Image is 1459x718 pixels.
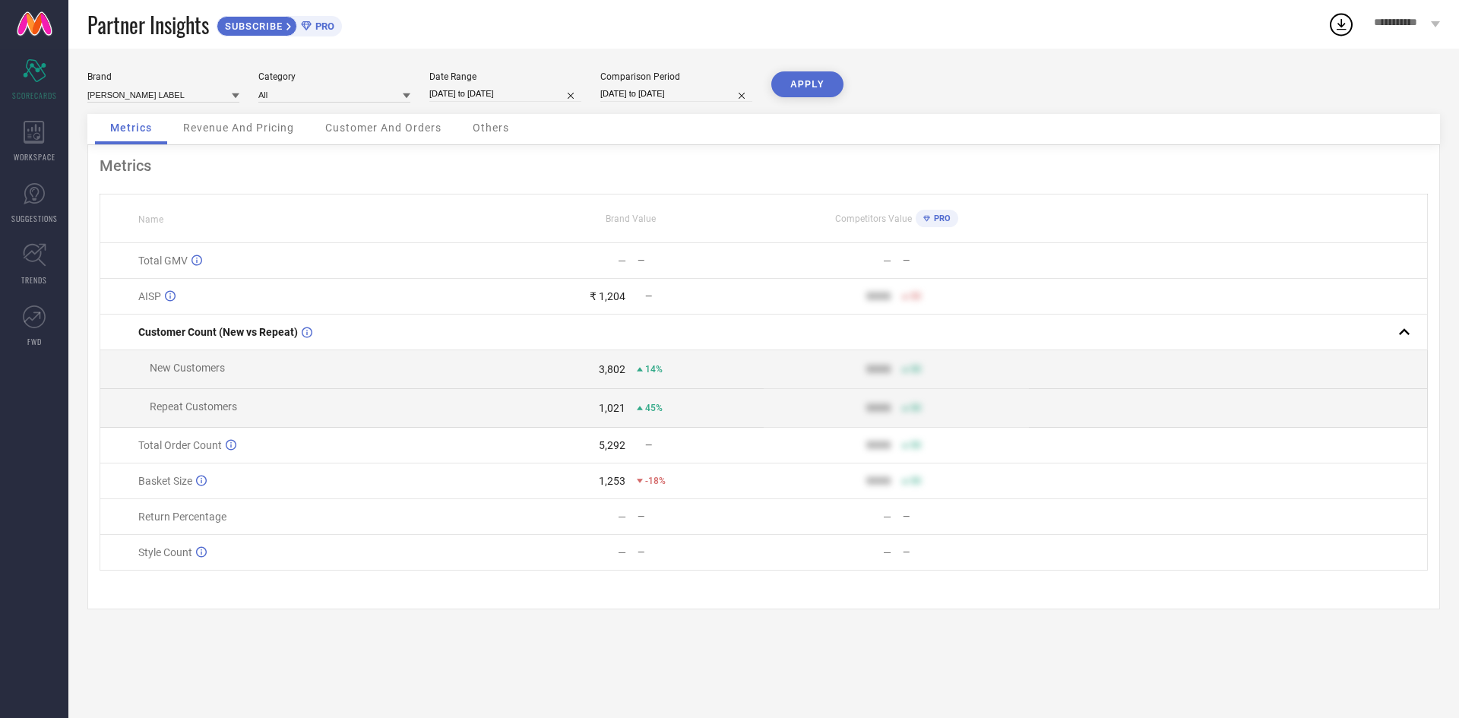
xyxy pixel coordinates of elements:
div: Category [258,71,410,82]
div: 3,802 [599,363,625,375]
span: Style Count [138,546,192,558]
span: Repeat Customers [150,400,237,413]
span: WORKSPACE [14,151,55,163]
span: SUBSCRIBE [217,21,286,32]
div: — [903,255,1028,266]
div: 1,253 [599,475,625,487]
div: ₹ 1,204 [590,290,625,302]
span: Revenue And Pricing [183,122,294,134]
span: 14% [645,364,663,375]
div: 9999 [866,363,891,375]
span: New Customers [150,362,225,374]
div: — [638,255,763,266]
span: SUGGESTIONS [11,213,58,224]
div: — [638,547,763,558]
div: — [618,255,626,267]
span: — [645,291,652,302]
span: 50 [910,364,921,375]
div: Brand [87,71,239,82]
div: 9999 [866,475,891,487]
input: Select comparison period [600,86,752,102]
span: Customer And Orders [325,122,441,134]
div: — [883,255,891,267]
div: — [903,511,1028,522]
span: Name [138,214,163,225]
div: — [883,511,891,523]
span: Brand Value [606,214,656,224]
span: Partner Insights [87,9,209,40]
span: Return Percentage [138,511,226,523]
div: — [618,546,626,558]
div: — [903,547,1028,558]
span: Total Order Count [138,439,222,451]
div: Open download list [1328,11,1355,38]
span: Basket Size [138,475,192,487]
span: Metrics [110,122,152,134]
span: 50 [910,440,921,451]
div: 9999 [866,439,891,451]
span: — [645,440,652,451]
span: -18% [645,476,666,486]
span: Total GMV [138,255,188,267]
div: 9999 [866,290,891,302]
span: FWD [27,336,42,347]
div: Metrics [100,157,1428,175]
span: SCORECARDS [12,90,57,101]
div: — [638,511,763,522]
span: 50 [910,476,921,486]
span: 50 [910,403,921,413]
span: 45% [645,403,663,413]
div: 1,021 [599,402,625,414]
div: 9999 [866,402,891,414]
span: 50 [910,291,921,302]
div: Comparison Period [600,71,752,82]
input: Select date range [429,86,581,102]
span: Competitors Value [835,214,912,224]
div: 5,292 [599,439,625,451]
span: PRO [930,214,951,223]
div: — [883,546,891,558]
span: TRENDS [21,274,47,286]
a: SUBSCRIBEPRO [217,12,342,36]
span: PRO [312,21,334,32]
span: AISP [138,290,161,302]
div: — [618,511,626,523]
span: Customer Count (New vs Repeat) [138,326,298,338]
button: APPLY [771,71,843,97]
div: Date Range [429,71,581,82]
span: Others [473,122,509,134]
